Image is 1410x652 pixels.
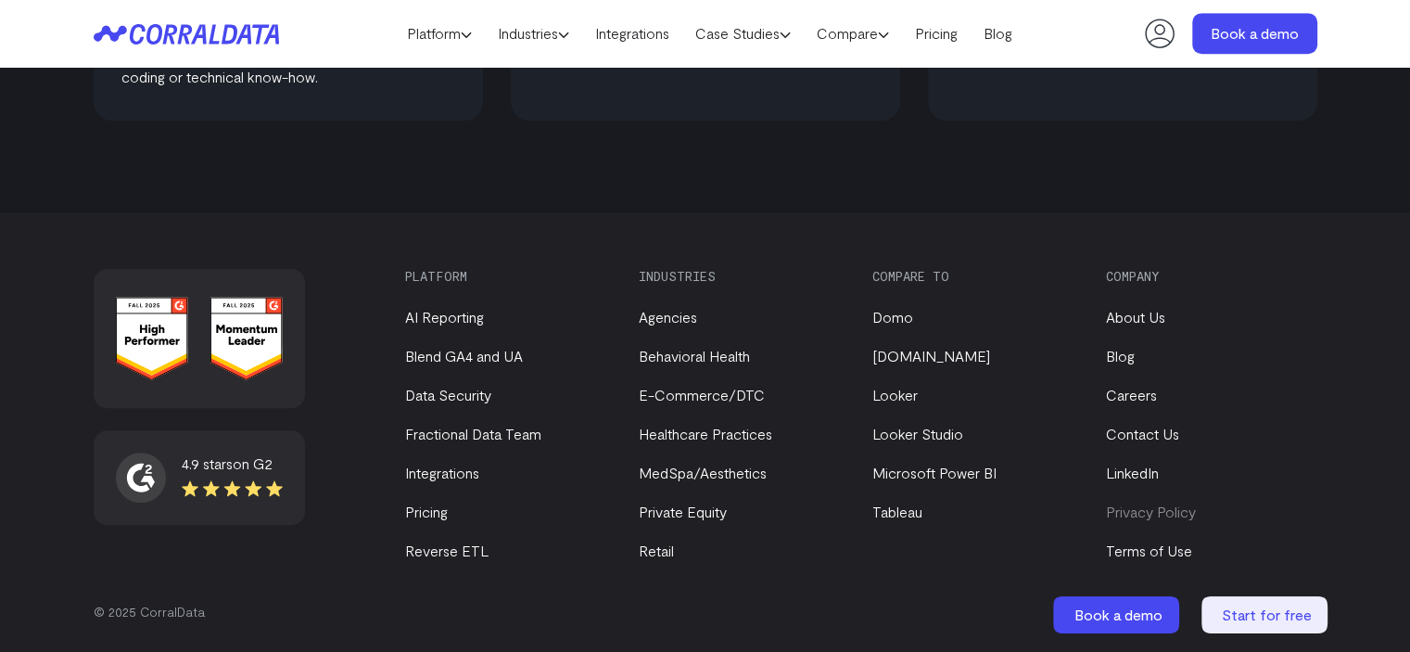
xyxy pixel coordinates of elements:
[405,503,448,520] a: Pricing
[1222,606,1312,623] span: Start for free
[405,308,484,326] a: AI Reporting
[902,19,971,47] a: Pricing
[639,503,727,520] a: Private Equity
[639,308,697,326] a: Agencies
[1106,308,1165,326] a: About Us
[872,347,990,364] a: [DOMAIN_NAME]
[182,453,283,475] div: 4.9 stars
[1192,13,1317,54] a: Book a demo
[872,425,963,442] a: Looker Studio
[405,347,523,364] a: Blend GA4 and UA
[485,19,582,47] a: Industries
[639,425,772,442] a: Healthcare Practices
[1106,542,1192,559] a: Terms of Use
[639,269,841,284] h3: Industries
[405,425,541,442] a: Fractional Data Team
[872,503,922,520] a: Tableau
[1201,596,1331,633] a: Start for free
[1074,606,1162,623] span: Book a demo
[971,19,1025,47] a: Blog
[1106,464,1159,481] a: LinkedIn
[872,464,997,481] a: Microsoft Power BI
[1106,503,1196,520] a: Privacy Policy
[872,269,1074,284] h3: Compare to
[405,464,479,481] a: Integrations
[639,386,765,403] a: E-Commerce/DTC
[394,19,485,47] a: Platform
[582,19,682,47] a: Integrations
[804,19,902,47] a: Compare
[405,269,607,284] h3: Platform
[1106,347,1135,364] a: Blog
[639,542,674,559] a: Retail
[233,454,273,472] span: on G2
[405,542,489,559] a: Reverse ETL
[1053,596,1183,633] a: Book a demo
[1106,425,1179,442] a: Contact Us
[639,464,767,481] a: MedSpa/Aesthetics
[116,453,283,503] a: 4.9 starson G2
[1106,269,1308,284] h3: Company
[872,386,918,403] a: Looker
[639,347,750,364] a: Behavioral Health
[405,386,491,403] a: Data Security
[94,603,1317,621] p: © 2025 CorralData
[682,19,804,47] a: Case Studies
[872,308,913,326] a: Domo
[1106,386,1157,403] a: Careers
